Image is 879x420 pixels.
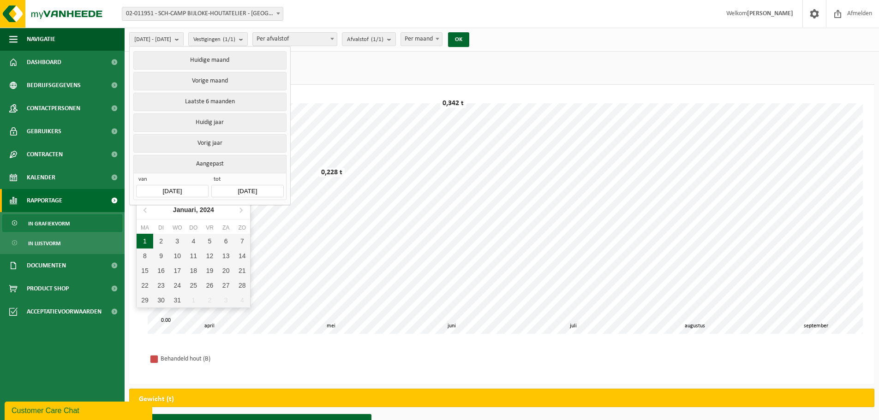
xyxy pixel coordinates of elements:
div: 28 [234,278,250,293]
span: 02-011951 - SCH-CAMP BIJLOKE-HOUTATELIER - GENT [122,7,283,21]
div: 21 [234,263,250,278]
span: Per afvalstof [252,32,337,46]
span: Vestigingen [193,33,235,47]
div: 4 [185,234,202,248]
div: Januari, [169,202,218,217]
span: Gebruikers [27,120,61,143]
span: [DATE] - [DATE] [134,33,171,47]
div: 9 [153,248,169,263]
span: 02-011951 - SCH-CAMP BIJLOKE-HOUTATELIER - GENT [122,7,283,20]
div: 7 [234,234,250,248]
span: Documenten [27,254,66,277]
iframe: chat widget [5,400,154,420]
div: di [153,223,169,232]
count: (1/1) [223,36,235,42]
span: Afvalstof [347,33,383,47]
div: 8 [137,248,153,263]
span: Bedrijfsgegevens [27,74,81,97]
div: 2 [153,234,169,248]
button: Huidig jaar [133,113,286,132]
div: 3 [169,234,185,248]
div: 16 [153,263,169,278]
div: 18 [185,263,202,278]
span: Contactpersonen [27,97,80,120]
div: 27 [218,278,234,293]
button: Huidige maand [133,51,286,70]
span: Kalender [27,166,55,189]
div: 2 [202,293,218,308]
div: zo [234,223,250,232]
div: 5 [202,234,218,248]
button: Vestigingen(1/1) [188,32,248,46]
button: Laatste 6 maanden [133,93,286,111]
div: 26 [202,278,218,293]
div: Behandeld hout (B) [161,353,281,365]
div: 1 [137,234,153,248]
div: 30 [153,293,169,308]
div: 19 [202,263,218,278]
div: za [218,223,234,232]
span: Dashboard [27,51,61,74]
div: 10 [169,248,185,263]
div: 29 [137,293,153,308]
span: In lijstvorm [28,235,60,252]
div: 3 [218,293,234,308]
span: Rapportage [27,189,62,212]
div: 6 [218,234,234,248]
i: 2024 [200,207,214,213]
div: 15 [137,263,153,278]
div: 20 [218,263,234,278]
span: Per maand [401,32,442,46]
div: 1 [185,293,202,308]
span: Per maand [401,33,442,46]
div: ma [137,223,153,232]
div: 25 [185,278,202,293]
h2: Gewicht (t) [130,389,183,409]
div: 13 [218,248,234,263]
span: Contracten [27,143,63,166]
span: Navigatie [27,28,55,51]
div: do [185,223,202,232]
div: 17 [169,263,185,278]
a: In grafiekvorm [2,214,122,232]
div: 0,342 t [440,99,466,108]
button: Vorige maand [133,72,286,90]
count: (1/1) [371,36,383,42]
div: 4 [234,293,250,308]
div: vr [202,223,218,232]
span: Acceptatievoorwaarden [27,300,102,323]
div: 24 [169,278,185,293]
button: OK [448,32,469,47]
div: 23 [153,278,169,293]
span: van [136,176,208,185]
span: In grafiekvorm [28,215,70,232]
span: Product Shop [27,277,69,300]
div: 11 [185,248,202,263]
div: 31 [169,293,185,308]
div: 0,228 t [319,168,345,177]
span: Per afvalstof [253,33,337,46]
div: 22 [137,278,153,293]
button: Afvalstof(1/1) [342,32,396,46]
a: In lijstvorm [2,234,122,252]
button: Aangepast [133,155,286,173]
span: tot [211,176,283,185]
button: Vorig jaar [133,134,286,153]
strong: [PERSON_NAME] [747,10,793,17]
button: [DATE] - [DATE] [129,32,184,46]
div: wo [169,223,185,232]
div: 12 [202,248,218,263]
div: 14 [234,248,250,263]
